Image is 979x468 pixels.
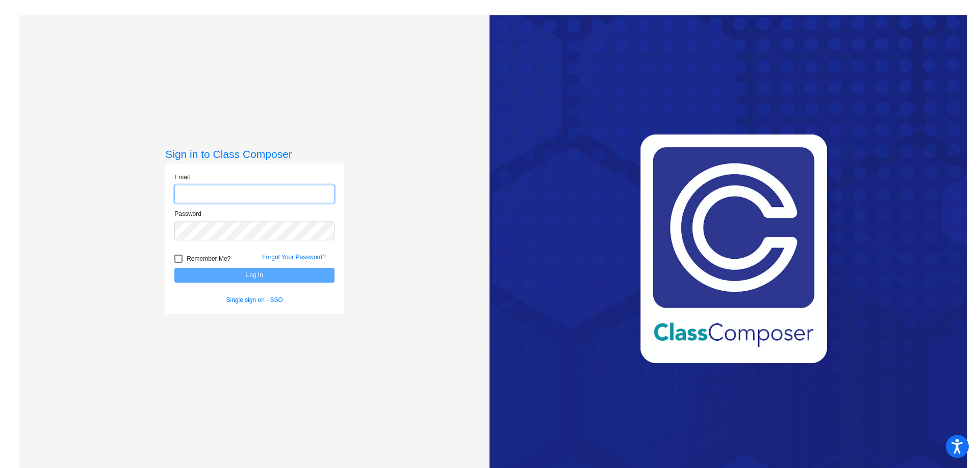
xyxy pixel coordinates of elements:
label: Password [174,209,201,218]
span: Remember Me? [187,253,230,265]
a: Single sign on - SSO [226,296,283,304]
button: Log In [174,268,334,283]
label: Email [174,173,190,182]
a: Forgot Your Password? [262,254,326,261]
h3: Sign in to Class Composer [165,148,344,160]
